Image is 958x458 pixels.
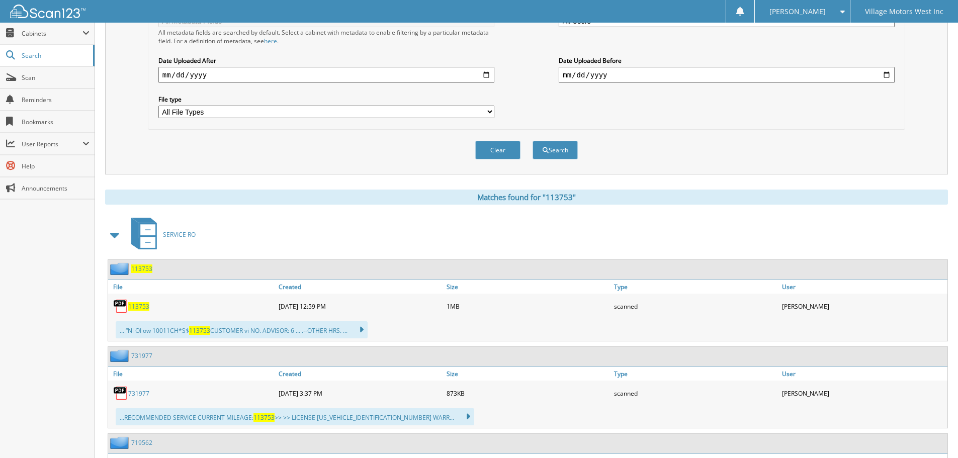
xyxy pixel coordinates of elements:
div: [DATE] 12:59 PM [276,296,444,316]
label: Date Uploaded Before [559,56,895,65]
a: SERVICE RO [125,215,196,254]
div: 1MB [444,296,612,316]
input: start [158,67,494,83]
a: Created [276,280,444,294]
a: Type [612,280,779,294]
span: User Reports [22,140,82,148]
img: folder2.png [110,262,131,275]
span: Announcements [22,184,90,193]
a: 731977 [128,389,149,398]
a: 731977 [131,351,152,360]
a: 113753 [131,264,152,273]
input: end [559,67,895,83]
div: 873KB [444,383,612,403]
button: Search [533,141,578,159]
a: Size [444,280,612,294]
span: 113753 [189,326,210,335]
span: SERVICE RO [163,230,196,239]
label: Date Uploaded After [158,56,494,65]
img: PDF.png [113,386,128,401]
div: ... “Nl OI ow 10011CH*S$ CUSTOMER vi NO. ADVISOR: 6 ... .--OTHER HRS. ... [116,321,368,338]
a: User [779,367,947,381]
a: Type [612,367,779,381]
div: [PERSON_NAME] [779,296,947,316]
img: folder2.png [110,436,131,449]
span: Village Motors West Inc [865,9,943,15]
label: File type [158,95,494,104]
span: 113753 [253,413,275,422]
a: User [779,280,947,294]
a: Created [276,367,444,381]
span: [PERSON_NAME] [769,9,826,15]
img: PDF.png [113,299,128,314]
a: here [264,37,277,45]
span: Bookmarks [22,118,90,126]
a: 113753 [128,302,149,311]
img: scan123-logo-white.svg [10,5,85,18]
a: File [108,367,276,381]
a: 719562 [131,438,152,447]
div: ...RECOMMENDED SERVICE CURRENT MILEAGE: >> >> LICENSE [US_VEHICLE_IDENTIFICATION_NUMBER] WARR... [116,408,474,425]
button: Clear [475,141,520,159]
span: Cabinets [22,29,82,38]
a: Size [444,367,612,381]
div: Matches found for "113753" [105,190,948,205]
div: All metadata fields are searched by default. Select a cabinet with metadata to enable filtering b... [158,28,494,45]
div: scanned [612,296,779,316]
div: scanned [612,383,779,403]
span: Scan [22,73,90,82]
span: Help [22,162,90,170]
iframe: Chat Widget [908,410,958,458]
div: [DATE] 3:37 PM [276,383,444,403]
span: Reminders [22,96,90,104]
a: File [108,280,276,294]
span: Search [22,51,88,60]
div: [PERSON_NAME] [779,383,947,403]
img: folder2.png [110,349,131,362]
